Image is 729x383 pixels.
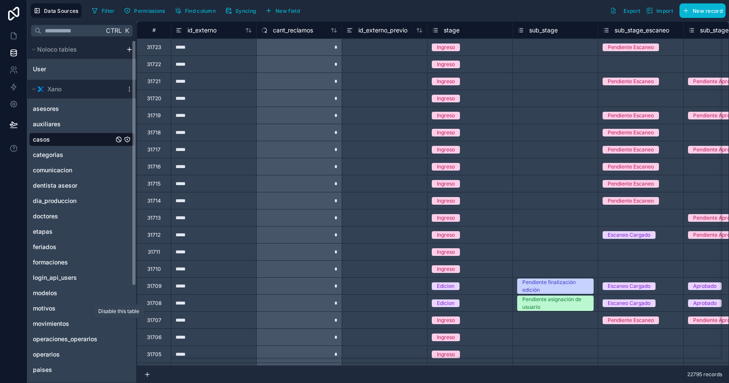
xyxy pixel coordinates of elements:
[124,28,130,34] span: K
[529,26,558,35] span: sub_stage
[437,214,455,222] div: Ingreso
[147,351,161,358] div: 31705
[608,146,654,154] div: Pendiente Escaneo
[608,129,654,136] div: Pendiente Escaneo
[608,44,654,51] div: Pendiente Escaneo
[687,371,722,378] span: 22795 records
[608,163,654,171] div: Pendiente Escaneo
[437,180,455,188] div: Ingreso
[437,197,455,205] div: Ingreso
[437,146,455,154] div: Ingreso
[44,8,79,14] span: Data Sources
[608,197,654,205] div: Pendiente Escaneo
[437,316,455,324] div: Ingreso
[624,8,640,14] span: Export
[147,232,161,238] div: 31712
[437,44,455,51] div: Ingreso
[437,95,455,102] div: Ingreso
[615,26,669,35] span: sub_stage_escaneo
[185,8,216,14] span: Find column
[147,215,161,221] div: 31713
[437,282,454,290] div: Edicion
[148,249,160,255] div: 31711
[102,8,115,14] span: Filter
[693,282,717,290] div: Aprobado
[607,3,643,18] button: Export
[143,27,164,33] div: #
[437,248,455,256] div: Ingreso
[147,95,161,102] div: 31720
[437,61,455,68] div: Ingreso
[187,26,217,35] span: id_externo
[147,129,161,136] div: 31718
[121,4,171,17] a: Permissions
[147,266,161,273] div: 31710
[437,351,455,358] div: Ingreso
[608,282,650,290] div: Escaneo Cargado
[437,265,455,273] div: Ingreso
[147,44,161,51] div: 31723
[608,316,654,324] div: Pendiente Escaneo
[608,112,654,119] div: Pendiente Escaneo
[222,4,259,17] button: Syncing
[147,197,161,204] div: 31714
[608,231,650,239] div: Escaneo Cargado
[147,317,161,324] div: 31707
[437,129,455,136] div: Ingreso
[437,78,455,85] div: Ingreso
[437,163,455,171] div: Ingreso
[693,299,717,307] div: Aprobado
[656,8,673,14] span: Import
[608,78,654,85] div: Pendiente Escaneo
[147,112,161,119] div: 31719
[693,8,723,14] span: New record
[222,4,262,17] a: Syncing
[608,299,650,307] div: Escaneo Cargado
[105,25,123,36] span: Ctrl
[121,4,168,17] button: Permissions
[147,61,161,68] div: 31722
[608,180,654,188] div: Pendiente Escaneo
[88,4,118,17] button: Filter
[134,8,165,14] span: Permissions
[147,180,161,187] div: 31715
[98,308,139,315] div: Disable this table
[147,300,161,307] div: 31708
[147,334,161,341] div: 31706
[358,26,407,35] span: id_externo_previo
[437,112,455,119] div: Ingreso
[643,3,676,18] button: Import
[275,8,300,14] span: New field
[437,334,455,341] div: Ingreso
[147,283,161,290] div: 31709
[31,3,82,18] button: Data Sources
[679,3,726,18] button: New record
[437,231,455,239] div: Ingreso
[172,4,219,17] button: Find column
[147,163,161,170] div: 31716
[676,3,726,18] a: New record
[147,146,161,153] div: 31717
[262,4,303,17] button: New field
[147,78,161,85] div: 31721
[522,279,588,294] div: Pendiente finalización edición
[273,26,313,35] span: cant_reclamos
[235,8,256,14] span: Syncing
[444,26,460,35] span: stage
[522,296,588,311] div: Pendiente asignación de usuario
[437,299,454,307] div: Edicion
